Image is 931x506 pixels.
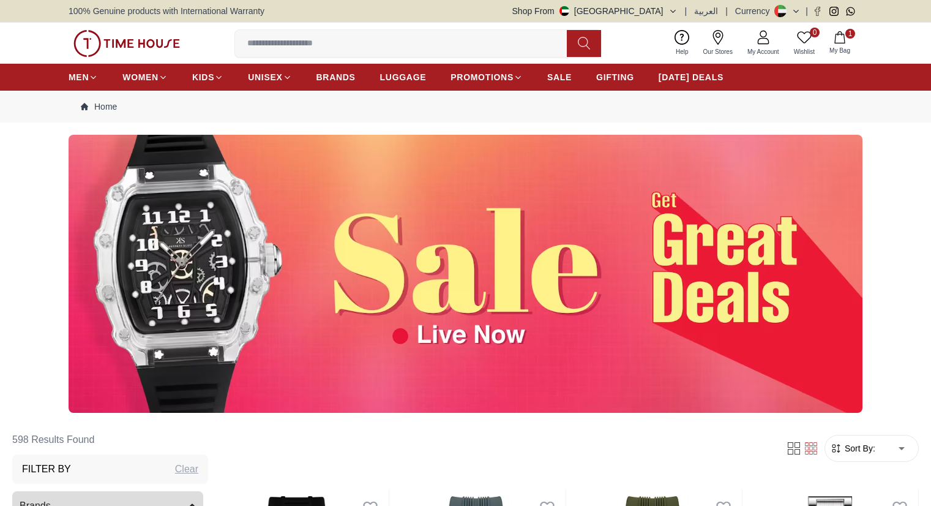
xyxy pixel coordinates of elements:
span: Wishlist [789,47,820,56]
span: My Account [742,47,784,56]
button: العربية [694,5,718,17]
a: KIDS [192,66,223,88]
a: LUGGAGE [380,66,427,88]
span: Sort By: [842,442,875,455]
a: MEN [69,66,98,88]
button: Sort By: [830,442,875,455]
button: Shop From[GEOGRAPHIC_DATA] [512,5,678,17]
a: Home [81,100,117,113]
span: BRANDS [316,71,356,83]
a: UNISEX [248,66,291,88]
img: United Arab Emirates [559,6,569,16]
nav: Breadcrumb [69,91,862,123]
span: 1 [845,29,855,39]
h3: Filter By [22,462,71,477]
span: Help [671,47,694,56]
span: My Bag [824,46,855,55]
a: Whatsapp [846,7,855,16]
img: ... [73,30,180,57]
a: Instagram [829,7,839,16]
span: | [806,5,808,17]
a: SALE [547,66,572,88]
span: 0 [810,28,820,37]
span: WOMEN [122,71,159,83]
span: PROMOTIONS [451,71,514,83]
div: Currency [735,5,775,17]
h6: 598 Results Found [12,425,208,455]
a: PROMOTIONS [451,66,523,88]
a: GIFTING [596,66,634,88]
a: Help [668,28,696,59]
span: [DATE] DEALS [659,71,723,83]
span: GIFTING [596,71,634,83]
img: ... [69,135,862,413]
button: 1My Bag [822,29,858,58]
a: Facebook [813,7,822,16]
div: Clear [175,462,198,477]
a: Our Stores [696,28,740,59]
a: 0Wishlist [787,28,822,59]
span: UNISEX [248,71,282,83]
a: [DATE] DEALS [659,66,723,88]
span: 100% Genuine products with International Warranty [69,5,264,17]
span: KIDS [192,71,214,83]
span: Our Stores [698,47,738,56]
a: BRANDS [316,66,356,88]
span: | [685,5,687,17]
a: WOMEN [122,66,168,88]
span: MEN [69,71,89,83]
span: LUGGAGE [380,71,427,83]
span: | [725,5,728,17]
span: SALE [547,71,572,83]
